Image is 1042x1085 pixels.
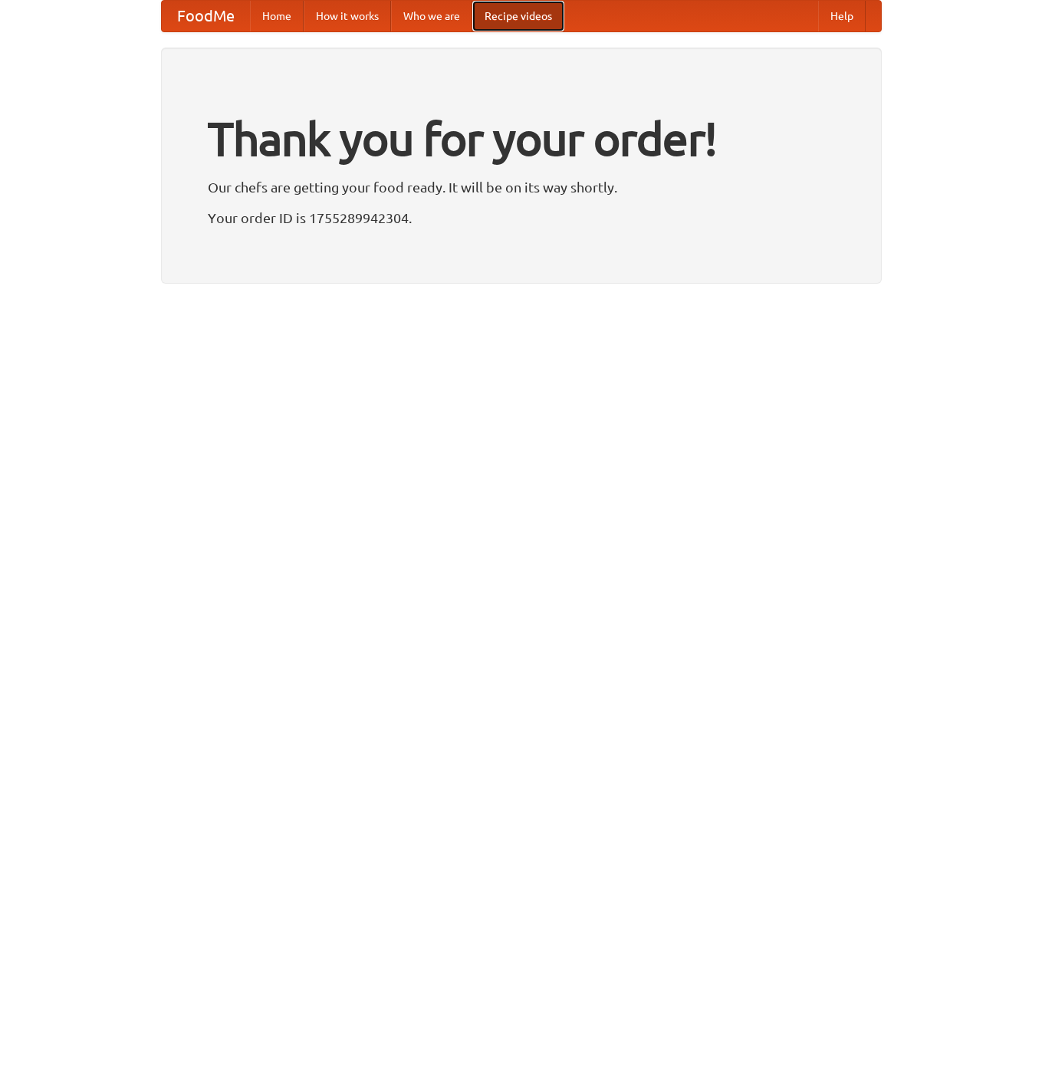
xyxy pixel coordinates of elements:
[818,1,866,31] a: Help
[472,1,564,31] a: Recipe videos
[208,176,835,199] p: Our chefs are getting your food ready. It will be on its way shortly.
[391,1,472,31] a: Who we are
[162,1,250,31] a: FoodMe
[208,102,835,176] h1: Thank you for your order!
[208,206,835,229] p: Your order ID is 1755289942304.
[250,1,304,31] a: Home
[304,1,391,31] a: How it works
